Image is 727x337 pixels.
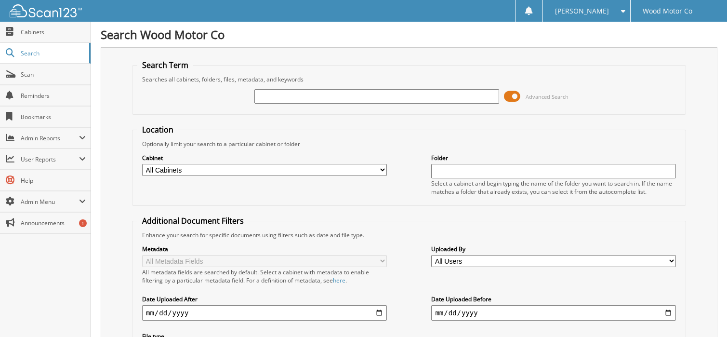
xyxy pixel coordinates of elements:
[142,305,387,321] input: start
[21,134,79,142] span: Admin Reports
[526,93,568,100] span: Advanced Search
[137,140,681,148] div: Optionally limit your search to a particular cabinet or folder
[21,49,84,57] span: Search
[21,28,86,36] span: Cabinets
[431,179,676,196] div: Select a cabinet and begin typing the name of the folder you want to search in. If the name match...
[643,8,692,14] span: Wood Motor Co
[137,231,681,239] div: Enhance your search for specific documents using filters such as date and file type.
[431,245,676,253] label: Uploaded By
[79,219,87,227] div: 1
[137,75,681,83] div: Searches all cabinets, folders, files, metadata, and keywords
[21,176,86,185] span: Help
[21,92,86,100] span: Reminders
[21,219,86,227] span: Announcements
[10,4,82,17] img: scan123-logo-white.svg
[431,154,676,162] label: Folder
[142,154,387,162] label: Cabinet
[431,295,676,303] label: Date Uploaded Before
[142,245,387,253] label: Metadata
[101,27,717,42] h1: Search Wood Motor Co
[21,70,86,79] span: Scan
[431,305,676,321] input: end
[21,155,79,163] span: User Reports
[333,276,345,284] a: here
[555,8,609,14] span: [PERSON_NAME]
[21,113,86,121] span: Bookmarks
[137,216,249,226] legend: Additional Document Filters
[137,60,193,70] legend: Search Term
[142,268,387,284] div: All metadata fields are searched by default. Select a cabinet with metadata to enable filtering b...
[142,295,387,303] label: Date Uploaded After
[137,124,178,135] legend: Location
[21,198,79,206] span: Admin Menu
